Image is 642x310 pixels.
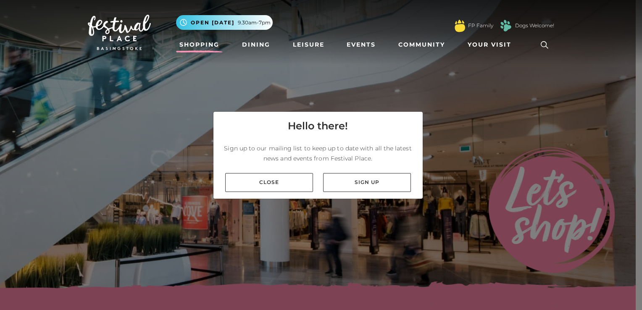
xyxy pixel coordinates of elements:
[395,37,448,53] a: Community
[288,118,348,134] h4: Hello there!
[176,15,273,30] button: Open [DATE] 9.30am-7pm
[343,37,379,53] a: Events
[468,22,493,29] a: FP Family
[220,143,416,163] p: Sign up to our mailing list to keep up to date with all the latest news and events from Festival ...
[176,37,223,53] a: Shopping
[238,19,271,26] span: 9.30am-7pm
[225,173,313,192] a: Close
[464,37,519,53] a: Your Visit
[515,22,554,29] a: Dogs Welcome!
[88,15,151,50] img: Festival Place Logo
[468,40,511,49] span: Your Visit
[191,19,234,26] span: Open [DATE]
[323,173,411,192] a: Sign up
[289,37,328,53] a: Leisure
[239,37,274,53] a: Dining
